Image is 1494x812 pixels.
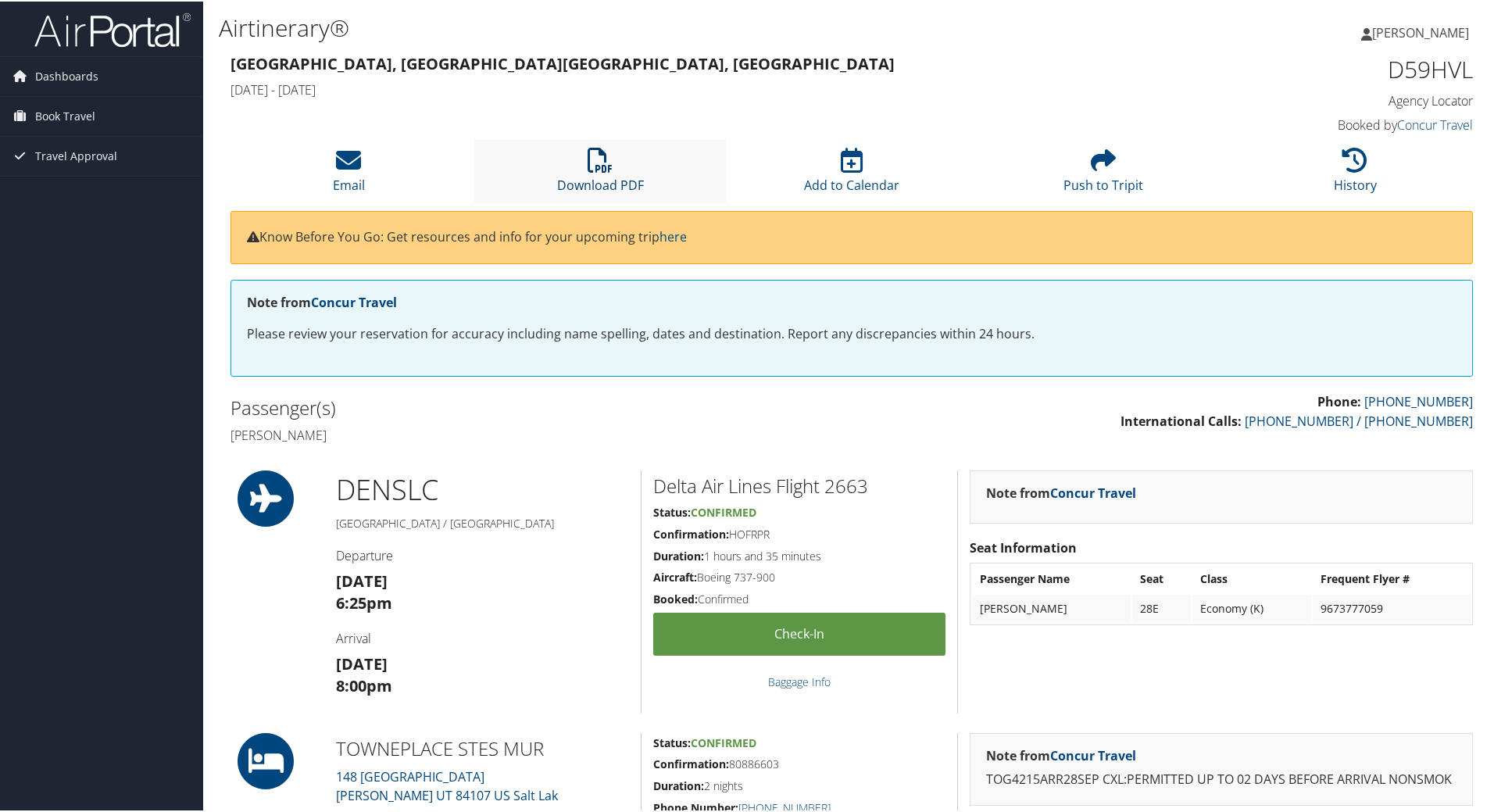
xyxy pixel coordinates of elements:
[231,425,840,442] h4: [PERSON_NAME]
[653,547,945,563] h5: 1 hours and 35 minutes
[1334,155,1377,192] a: History
[336,674,392,695] strong: 8:00pm
[231,80,1156,97] h4: [DATE] - [DATE]
[653,755,729,770] strong: Confirmation:
[653,590,698,605] strong: Booked:
[1180,115,1473,132] h4: Booked by
[972,563,1131,592] th: Passenger Name
[1192,593,1311,621] td: Economy (K)
[336,767,558,803] a: 148 [GEOGRAPHIC_DATA][PERSON_NAME] UT 84107 US Salt Lak
[1192,563,1311,592] th: Class
[231,393,840,420] h2: Passenger(s)
[1050,746,1136,763] a: Concur Travel
[986,768,1456,789] p: TOG4215ARR28SEP CXL:PERMITTED UP TO 02 DAYS BEFORE ARRIVAL NONSMOK
[557,155,644,192] a: Download PDF
[970,538,1077,555] strong: Seat Information
[653,777,945,792] h5: 2 nights
[247,226,1456,246] p: Know Before You Go: Get resources and info for your upcoming trip
[1132,593,1191,621] td: 28E
[1361,8,1485,55] a: [PERSON_NAME]
[35,135,117,174] span: Travel Approval
[1180,52,1473,84] h1: D59HVL
[336,591,392,612] strong: 6:25pm
[336,569,388,590] strong: [DATE]
[1397,115,1473,132] a: Concur Travel
[653,503,691,518] strong: Status:
[336,652,388,673] strong: [DATE]
[653,777,704,792] strong: Duration:
[691,503,756,518] span: Confirmed
[986,746,1136,763] strong: Note from
[336,628,629,646] h4: Arrival
[35,95,95,134] span: Book Travel
[336,514,629,530] h5: [GEOGRAPHIC_DATA] / [GEOGRAPHIC_DATA]
[1245,411,1473,428] a: [PHONE_NUMBER] / [PHONE_NUMBER]
[1120,411,1242,428] strong: International Calls:
[1317,392,1361,409] strong: Phone:
[768,673,831,688] a: Baggage Info
[653,547,704,562] strong: Duration:
[1132,563,1191,592] th: Seat
[1063,155,1143,192] a: Push to Tripit
[1180,91,1473,108] h4: Agency Locator
[972,593,1131,621] td: [PERSON_NAME]
[659,227,687,244] a: here
[653,590,945,606] h5: Confirmed
[219,10,1063,43] h1: Airtinerary®
[247,292,397,309] strong: Note from
[653,525,729,540] strong: Confirmation:
[35,55,98,95] span: Dashboards
[333,155,365,192] a: Email
[804,155,899,192] a: Add to Calendar
[1372,23,1469,40] span: [PERSON_NAME]
[653,755,945,771] h5: 80886603
[653,568,945,584] h5: Boeing 737-900
[691,734,756,749] span: Confirmed
[653,471,945,498] h2: Delta Air Lines Flight 2663
[1364,392,1473,409] a: [PHONE_NUMBER]
[336,734,629,760] h2: TOWNEPLACE STES MUR
[1050,483,1136,500] a: Concur Travel
[653,734,691,749] strong: Status:
[34,10,191,47] img: airportal-logo.png
[653,611,945,654] a: Check-in
[247,323,1456,343] p: Please review your reservation for accuracy including name spelling, dates and destination. Repor...
[311,292,397,309] a: Concur Travel
[336,469,629,508] h1: DEN SLC
[336,546,629,563] h4: Departure
[653,525,945,541] h5: HOFRPR
[653,568,697,583] strong: Aircraft:
[1313,593,1471,621] td: 9673777059
[986,483,1136,500] strong: Note from
[1313,563,1471,592] th: Frequent Flyer #
[231,52,895,73] strong: [GEOGRAPHIC_DATA], [GEOGRAPHIC_DATA] [GEOGRAPHIC_DATA], [GEOGRAPHIC_DATA]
